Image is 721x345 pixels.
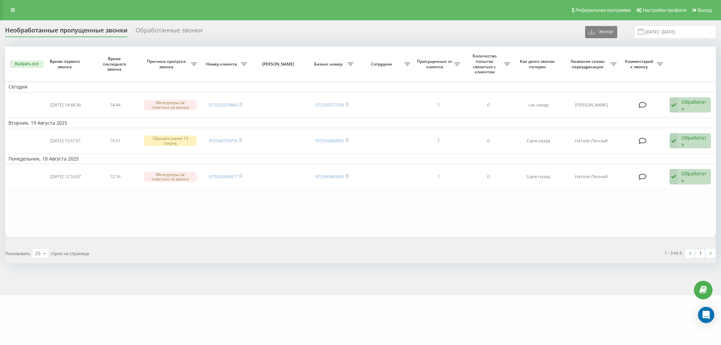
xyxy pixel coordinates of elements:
span: Причина пропуска звонка [144,59,191,69]
a: 972533319860 [209,102,237,108]
span: Пропущенных от клиента [417,59,454,69]
a: 972555077556 [315,102,344,108]
td: Натали Личный [563,165,620,188]
span: Комментарий к звонку [623,59,657,69]
div: 25 [35,250,41,257]
td: 12:16 [90,165,140,188]
td: [PERSON_NAME] [563,94,620,117]
span: Количество попыток связаться с клиентом [467,53,504,74]
td: 0 [463,129,513,152]
div: Необработанные пропущенные звонки [5,27,127,37]
div: Менеджеры не ответили на звонок [144,172,197,182]
td: [DATE] 14:44:36 [41,94,90,117]
span: Название схемы переадресации [567,59,610,69]
span: Как долго звонок потерян [519,59,557,69]
span: Бизнес номер [311,61,347,67]
td: Понедельник, 18 Августа 2025 [5,154,716,164]
a: 972543755916 [209,138,237,144]
span: Номер клиента [204,61,241,67]
td: [DATE] 12:16:07 [41,165,90,188]
td: 0 [463,165,513,188]
div: Менеджеры не ответили на звонок [144,100,197,110]
div: Обработать [681,134,707,147]
td: 1 [414,94,463,117]
span: строк на странице [51,250,89,256]
div: Обработать [681,99,707,112]
span: Время первого звонка [46,59,85,69]
td: 0 [463,94,513,117]
span: Сотрудник [360,61,404,67]
td: Сегодня [5,82,716,92]
td: 2 дня назад [513,129,563,152]
span: Время последнего звонка [96,56,135,72]
td: 14:44 [90,94,140,117]
td: 3 дня назад [513,165,563,188]
div: Сброшен ранее 10 секунд [144,135,197,146]
button: Выбрать все [10,60,44,68]
a: 972524344077 [209,173,237,179]
span: Выход [698,7,712,13]
td: Натали Личный [563,129,620,152]
span: Настройки профиля [643,7,687,13]
span: Показывать [5,250,30,256]
span: Реферальная программа [575,7,631,13]
button: Экспорт [585,26,617,38]
td: 1 [414,165,463,188]
div: Open Intercom Messenger [698,307,714,323]
td: час назад [513,94,563,117]
td: Вторник, 19 Августа 2025 [5,118,716,128]
span: [PERSON_NAME] [256,61,301,67]
div: 1 - 3 из 3 [665,249,682,256]
div: Обработанные звонки [136,27,202,37]
a: 972559460005 [315,138,344,144]
div: Обработать [681,170,707,183]
a: 972559460005 [315,173,344,179]
td: 15:57 [90,129,140,152]
a: 1 [695,249,705,258]
td: 1 [414,129,463,152]
td: [DATE] 15:57:51 [41,129,90,152]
